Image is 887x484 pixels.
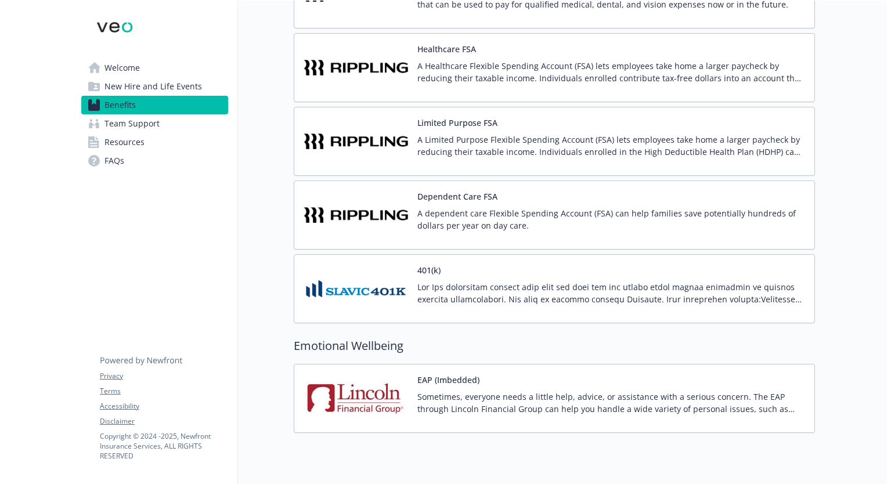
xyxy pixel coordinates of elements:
a: Terms [100,386,228,396]
a: Accessibility [100,401,228,411]
p: Lor Ips dolorsitam consect adip elit sed doei tem inc utlabo etdol magnaa enimadmin ve quisnos ex... [417,281,805,305]
span: Welcome [104,59,140,77]
button: Dependent Care FSA [417,190,497,203]
button: 401(k) [417,264,441,276]
a: Resources [81,133,228,151]
a: Disclaimer [100,416,228,427]
img: Rippling carrier logo [304,190,408,240]
button: EAP (Imbedded) [417,374,479,386]
a: Team Support [81,114,228,133]
span: Team Support [104,114,160,133]
p: Copyright © 2024 - 2025 , Newfront Insurance Services, ALL RIGHTS RESERVED [100,431,228,461]
img: Lincoln Financial Group carrier logo [304,374,408,423]
p: A dependent care Flexible Spending Account (FSA) can help families save potentially hundreds of d... [417,207,805,232]
img: Slavic 401k carrier logo [304,264,408,313]
p: A Limited Purpose Flexible Spending Account (FSA) lets employees take home a larger paycheck by r... [417,133,805,158]
a: Benefits [81,96,228,114]
img: Rippling carrier logo [304,43,408,92]
a: Privacy [100,371,228,381]
a: New Hire and Life Events [81,77,228,96]
a: Welcome [81,59,228,77]
span: Resources [104,133,145,151]
span: Benefits [104,96,136,114]
a: FAQs [81,151,228,170]
p: A Healthcare Flexible Spending Account (FSA) lets employees take home a larger paycheck by reduci... [417,60,805,84]
span: FAQs [104,151,124,170]
span: New Hire and Life Events [104,77,202,96]
button: Limited Purpose FSA [417,117,497,129]
button: Healthcare FSA [417,43,476,55]
p: Sometimes, everyone needs a little help, advice, or assistance with a serious concern. The EAP th... [417,391,805,415]
img: Rippling carrier logo [304,117,408,166]
h2: Emotional Wellbeing [294,337,815,355]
